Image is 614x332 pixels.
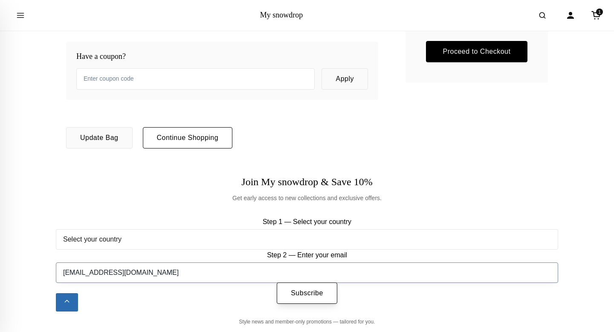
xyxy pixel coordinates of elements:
input: Your email address [56,262,558,283]
a: Cart [587,6,605,25]
h2: Join My snowdrop & Save 10% [56,176,558,188]
button: Apply [321,68,368,90]
label: Step 1 — Select your country [56,216,558,227]
button: Back to top [56,293,78,312]
a: Account [561,6,580,25]
button: Open menu [9,3,32,27]
a: Proceed to Checkout [426,41,527,62]
button: Subscribe [277,282,337,304]
p: Get early access to new collections and exclusive offers. [56,193,558,203]
label: Step 2 — Enter your email [56,250,558,261]
h4: Have a coupon? [76,52,368,61]
button: Update Bag [66,127,133,149]
p: Style news and member-only promotions — tailored for you. [56,318,558,326]
span: 1 [596,9,603,15]
input: Enter coupon code [76,68,315,90]
a: My snowdrop [260,11,303,19]
button: Open search [530,3,554,27]
a: Continue Shopping [143,127,233,149]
